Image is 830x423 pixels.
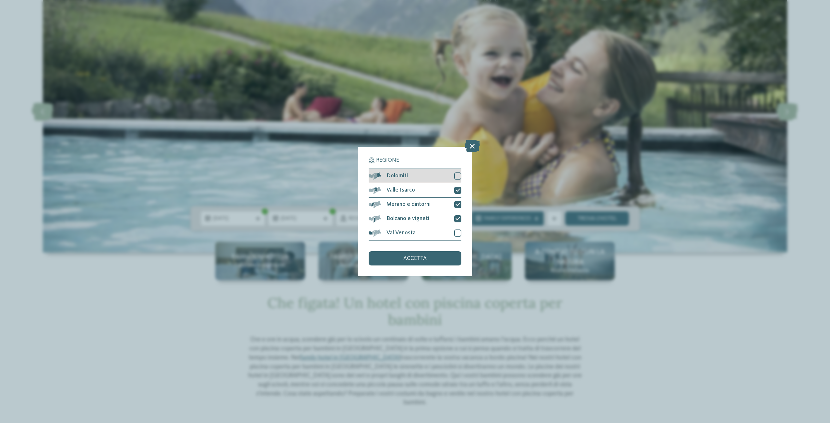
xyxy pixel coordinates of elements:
span: Bolzano e vigneti [386,216,429,222]
span: Dolomiti [386,173,408,179]
span: Regione [376,158,399,163]
span: Merano e dintorni [386,202,431,207]
span: Valle Isarco [386,187,415,193]
span: Val Venosta [386,230,416,236]
span: accetta [403,256,427,262]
